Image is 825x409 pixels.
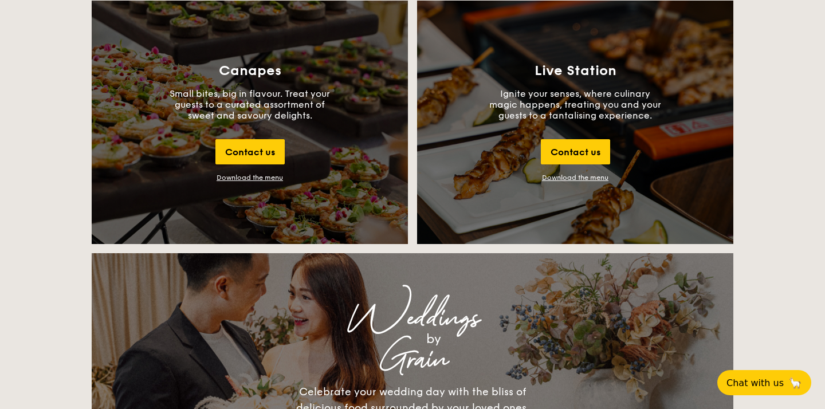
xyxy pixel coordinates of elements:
[215,139,285,164] div: Contact us
[726,377,784,388] span: Chat with us
[235,329,632,349] div: by
[192,349,632,370] div: Grain
[788,376,802,390] span: 🦙
[217,174,283,182] div: Download the menu
[219,63,281,79] h3: Canapes
[542,174,608,182] a: Download the menu
[192,308,632,329] div: Weddings
[541,139,610,164] div: Contact us
[489,88,661,121] p: Ignite your senses, where culinary magic happens, treating you and your guests to a tantalising e...
[164,88,336,121] p: Small bites, big in flavour. Treat your guests to a curated assortment of sweet and savoury delig...
[535,63,616,79] h3: Live Station
[717,370,811,395] button: Chat with us🦙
